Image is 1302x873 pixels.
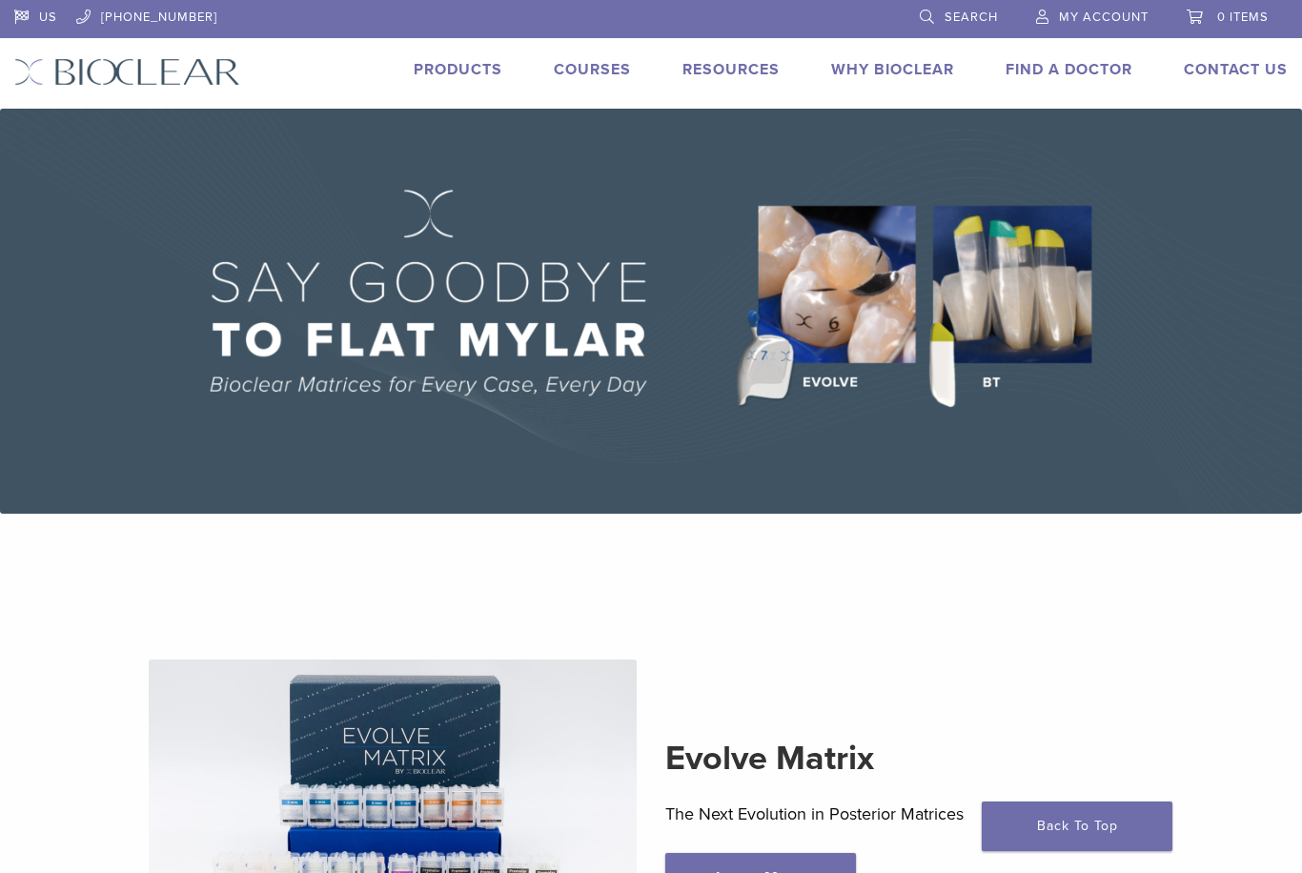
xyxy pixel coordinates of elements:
p: The Next Evolution in Posterior Matrices [665,800,1153,828]
a: Products [414,60,502,79]
a: Find A Doctor [1006,60,1132,79]
a: Back To Top [982,802,1172,851]
a: Why Bioclear [831,60,954,79]
h2: Evolve Matrix [665,736,1153,782]
a: Contact Us [1184,60,1288,79]
img: Bioclear [14,58,240,86]
a: Resources [682,60,780,79]
span: Search [945,10,998,25]
a: Courses [554,60,631,79]
span: My Account [1059,10,1149,25]
span: 0 items [1217,10,1269,25]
